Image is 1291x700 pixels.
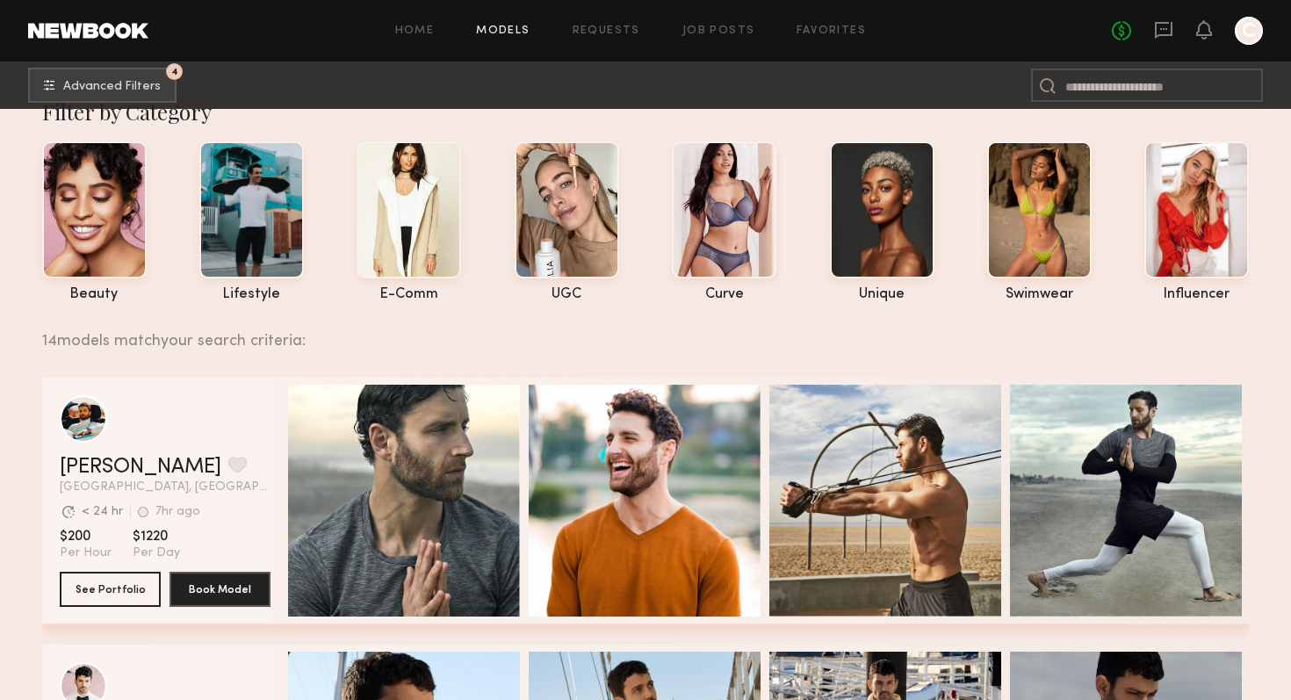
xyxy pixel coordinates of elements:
button: Book Model [169,572,270,607]
button: See Portfolio [60,572,161,607]
span: Advanced Filters [63,81,161,93]
div: unique [830,287,934,302]
span: Per Day [133,545,180,561]
div: e-comm [357,287,461,302]
a: Models [476,25,530,37]
div: 7hr ago [155,506,200,518]
span: $200 [60,528,112,545]
span: $1220 [133,528,180,545]
span: [GEOGRAPHIC_DATA], [GEOGRAPHIC_DATA] [60,481,270,494]
a: [PERSON_NAME] [60,457,221,478]
div: swimwear [987,287,1092,302]
div: UGC [515,287,619,302]
button: 4Advanced Filters [28,68,177,103]
a: Favorites [797,25,866,37]
div: lifestyle [199,287,304,302]
div: 14 models match your search criteria: [42,313,1236,350]
div: Filter by Category [42,97,1250,126]
a: Home [395,25,435,37]
a: Job Posts [682,25,755,37]
div: curve [672,287,776,302]
span: 4 [171,68,178,76]
a: C [1235,17,1263,45]
span: Per Hour [60,545,112,561]
div: beauty [42,287,147,302]
a: Requests [573,25,640,37]
div: < 24 hr [82,506,123,518]
div: influencer [1144,287,1249,302]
